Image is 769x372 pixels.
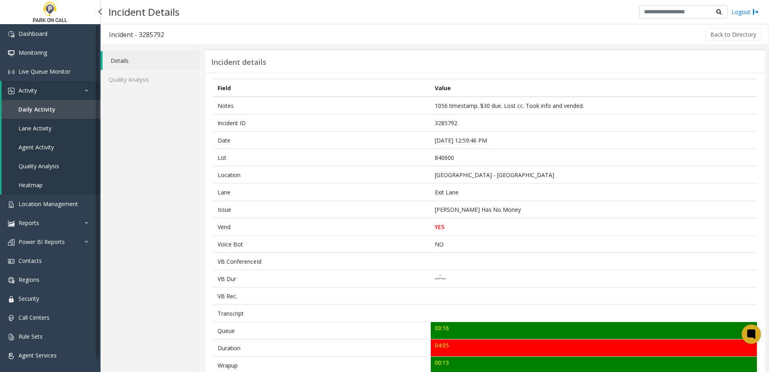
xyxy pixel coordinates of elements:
span: Dashboard [19,30,47,37]
a: Quality Analysis [101,70,201,89]
span: Quality Analysis [19,162,59,170]
img: 'icon' [8,277,14,283]
span: Regions [19,276,39,283]
span: Lane Activity [19,124,51,132]
td: Transcript [213,305,431,322]
td: Location [213,166,431,184]
td: 3285792 [431,114,757,132]
td: Date [213,132,431,149]
a: Details [103,51,201,70]
td: Queue [213,322,431,339]
p: YES [435,223,753,231]
td: Duration [213,339,431,357]
p: NO [435,240,753,248]
td: VB Dur [213,270,431,287]
span: Contacts [19,257,42,265]
td: Issue [213,201,431,218]
h3: Incident details [211,58,266,67]
h3: Incident - 3285792 [101,25,172,44]
td: [DATE] 12:59:46 PM [431,132,757,149]
img: 'icon' [8,220,14,227]
a: Logout [732,8,759,16]
td: 1056 timestamp. $30 due. Lost cc. Took info and vended. [431,97,757,114]
a: Quality Analysis [2,157,101,176]
td: Voice Bot [213,236,431,253]
a: Heatmap [2,176,101,194]
span: Power BI Reports [19,238,65,246]
img: 'icon' [8,201,14,208]
th: Field [213,79,431,97]
td: VB Rec. [213,287,431,305]
td: Exit Lane [431,184,757,201]
td: Incident ID [213,114,431,132]
td: 04:05 [431,339,757,357]
td: [PERSON_NAME] Has No Money [431,201,757,218]
img: 'icon' [8,334,14,340]
a: Daily Activity [2,100,101,119]
span: Monitoring [19,49,47,56]
h3: Incident Details [105,2,183,22]
span: Reports [19,219,39,227]
span: Security [19,295,39,302]
img: 'icon' [8,88,14,94]
td: [GEOGRAPHIC_DATA] - [GEOGRAPHIC_DATA] [431,166,757,184]
button: Back to Directory [705,29,761,41]
a: Lane Activity [2,119,101,138]
span: Heatmap [19,181,43,189]
td: __:__ [431,270,757,287]
span: Rule Sets [19,333,43,340]
td: Lane [213,184,431,201]
img: 'icon' [8,69,14,75]
th: Value [431,79,757,97]
img: 'icon' [8,296,14,302]
span: Location Management [19,200,78,208]
a: Activity [2,81,101,100]
a: Agent Activity [2,138,101,157]
td: Notes [213,97,431,114]
img: 'icon' [8,258,14,265]
span: Activity [19,87,37,94]
span: Daily Activity [19,105,56,113]
td: 00:16 [431,322,757,339]
img: 'icon' [8,315,14,321]
img: 'icon' [8,353,14,359]
img: 'icon' [8,239,14,246]
img: 'icon' [8,31,14,37]
img: logout [753,8,759,16]
span: Agent Activity [19,143,54,151]
td: 840600 [431,149,757,166]
span: Call Centers [19,314,49,321]
td: VB ConferenceId [213,253,431,270]
img: 'icon' [8,50,14,56]
td: Lot [213,149,431,166]
span: Live Queue Monitor [19,68,70,75]
td: Vend [213,218,431,236]
span: Agent Services [19,351,57,359]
